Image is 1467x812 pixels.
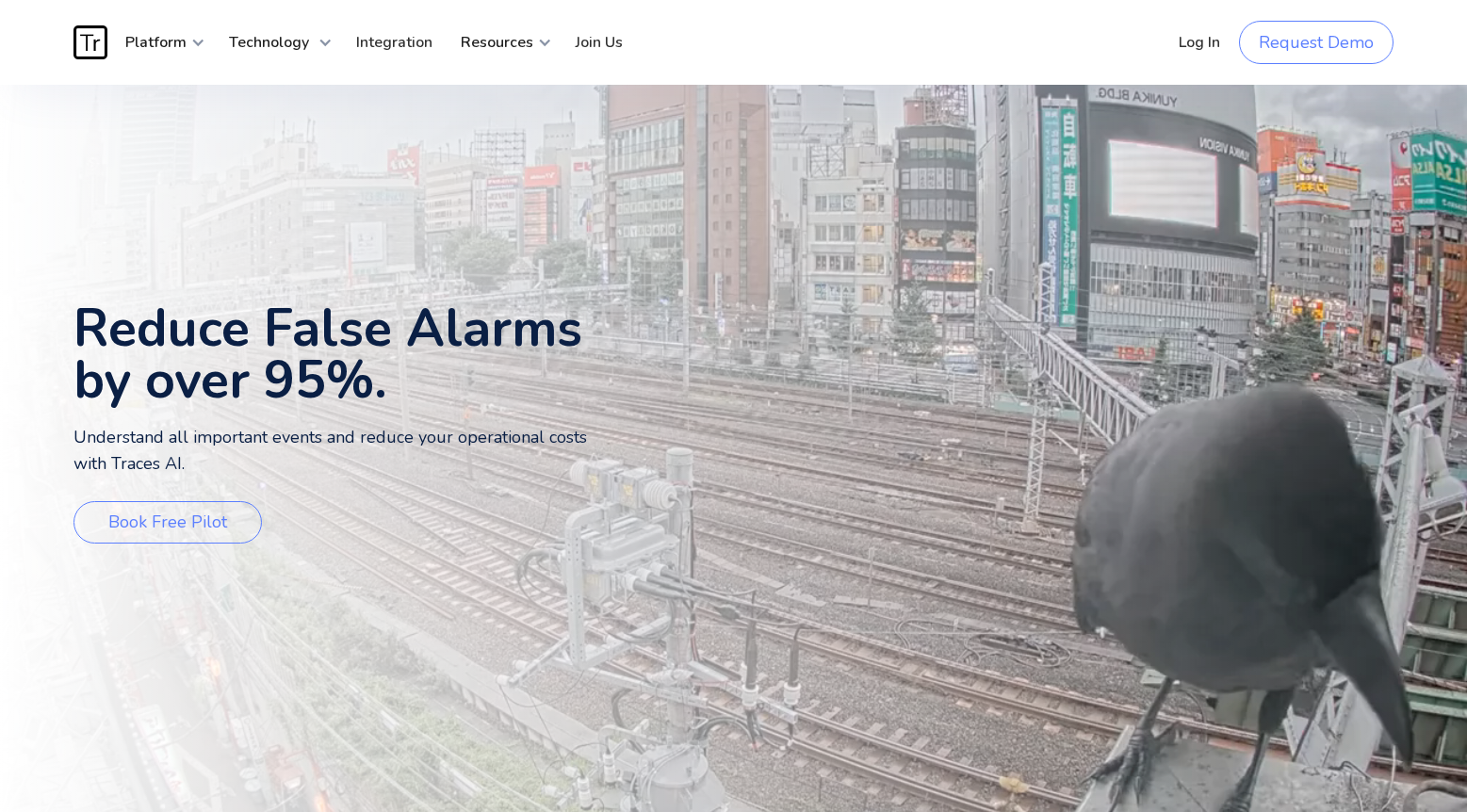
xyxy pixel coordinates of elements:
[229,32,309,53] strong: Technology
[215,14,333,71] div: Technology
[125,32,187,53] strong: Platform
[562,14,637,71] a: Join Us
[73,425,587,478] p: Understand all important events and reduce your operational costs with Traces AI.
[73,501,262,544] a: Book Free Pilot
[447,14,552,71] div: Resources
[73,25,111,59] a: home
[1239,21,1394,64] a: Request Demo
[1165,14,1234,71] a: Log In
[461,32,533,53] strong: Resources
[342,14,447,71] a: Integration
[73,25,107,59] img: Traces Logo
[111,14,205,71] div: Platform
[73,293,582,415] strong: Reduce False Alarms by over 95%.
